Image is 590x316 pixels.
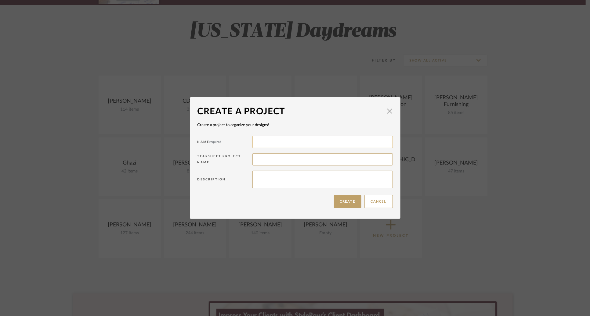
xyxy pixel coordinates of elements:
button: Close [384,105,396,117]
div: Create a project to organize your designs! [197,122,393,128]
div: Create a Project [197,105,384,118]
div: Name [197,139,252,147]
div: Description [197,176,252,185]
button: Create [334,195,361,208]
button: Cancel [364,195,393,208]
span: required [210,140,222,144]
div: Tearsheet Project Name [197,153,252,168]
